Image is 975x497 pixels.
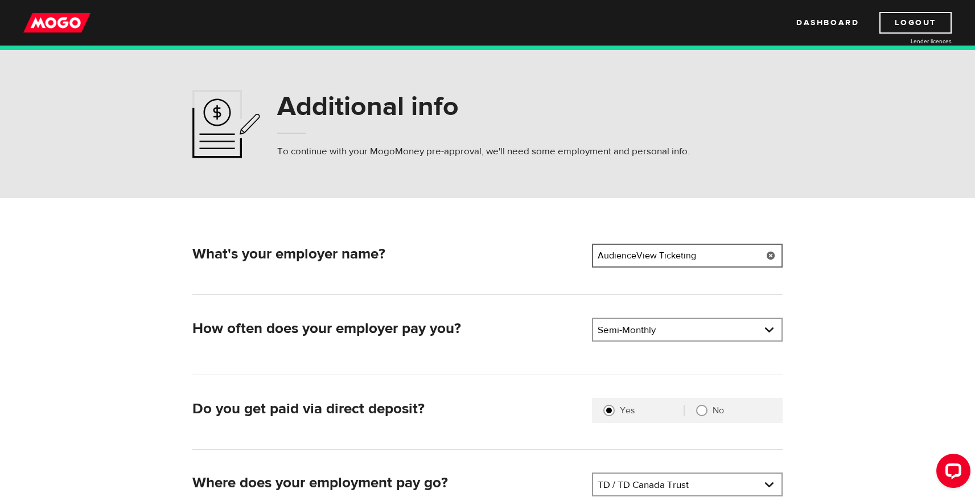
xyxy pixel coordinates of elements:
h2: How often does your employer pay you? [192,320,583,338]
h1: Additional info [277,92,690,121]
a: Dashboard [796,12,859,34]
a: Lender licences [866,37,952,46]
input: No [696,405,707,416]
a: Logout [879,12,952,34]
label: Yes [620,405,684,416]
iframe: LiveChat chat widget [927,449,975,497]
h2: Where does your employment pay go? [192,474,583,492]
label: No [713,405,771,416]
h2: What's your employer name? [192,245,583,263]
input: Yes [603,405,615,416]
p: To continue with your MogoMoney pre-approval, we'll need some employment and personal info. [277,145,690,158]
img: application-ef4f7aff46a5c1a1d42a38d909f5b40b.svg [192,90,260,158]
h2: Do you get paid via direct deposit? [192,400,583,418]
img: mogo_logo-11ee424be714fa7cbb0f0f49df9e16ec.png [23,12,90,34]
